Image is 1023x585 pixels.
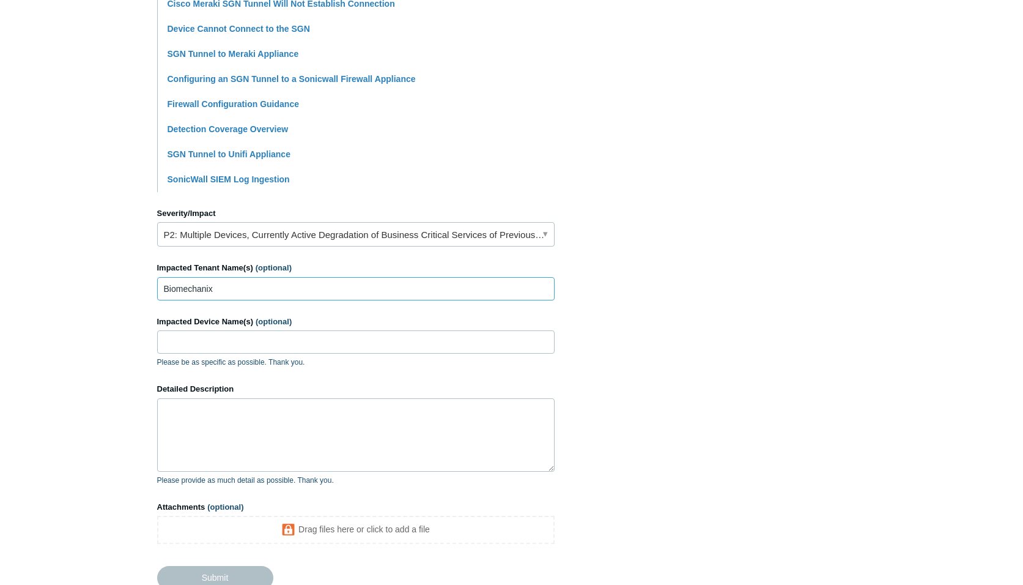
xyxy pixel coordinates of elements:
[168,24,310,34] a: Device Cannot Connect to the SGN
[168,149,290,159] a: SGN Tunnel to Unifi Appliance
[168,124,289,134] a: Detection Coverage Overview
[157,222,555,247] a: P2: Multiple Devices, Currently Active Degradation of Business Critical Services of Previously Wo...
[168,74,416,84] a: Configuring an SGN Tunnel to a Sonicwall Firewall Appliance
[256,263,292,272] span: (optional)
[256,317,292,326] span: (optional)
[168,49,299,59] a: SGN Tunnel to Meraki Appliance
[168,174,290,184] a: SonicWall SIEM Log Ingestion
[168,99,299,109] a: Firewall Configuration Guidance
[207,502,243,512] span: (optional)
[157,383,555,395] label: Detailed Description
[157,357,555,368] p: Please be as specific as possible. Thank you.
[157,501,555,513] label: Attachments
[157,207,555,220] label: Severity/Impact
[157,316,555,328] label: Impacted Device Name(s)
[157,262,555,274] label: Impacted Tenant Name(s)
[157,475,555,486] p: Please provide as much detail as possible. Thank you.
